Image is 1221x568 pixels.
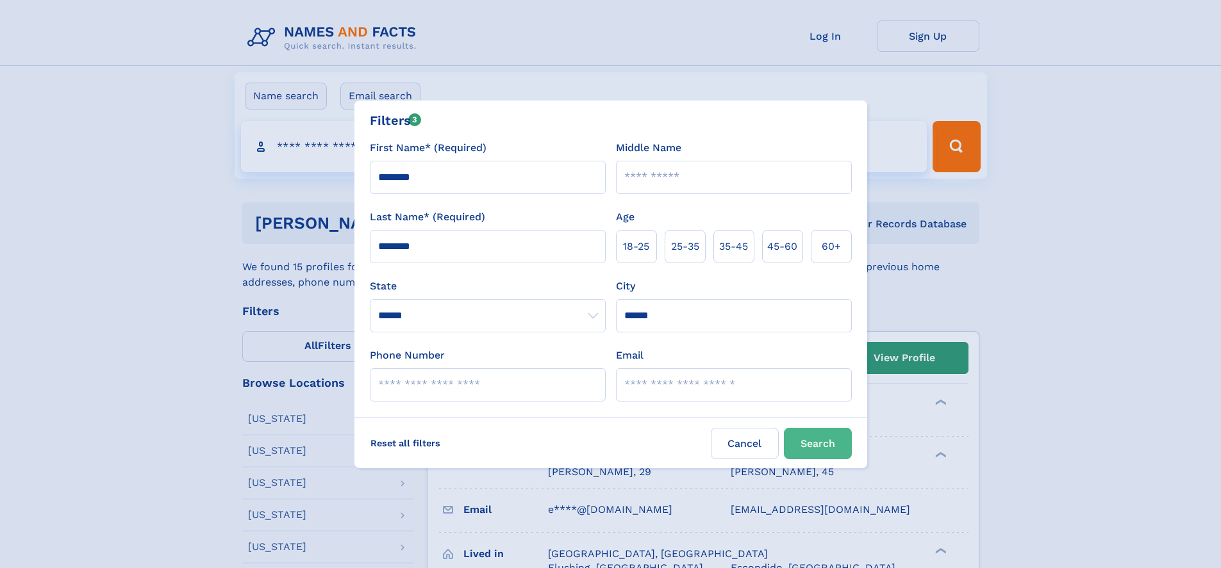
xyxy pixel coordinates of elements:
span: 45‑60 [767,239,797,254]
span: 60+ [822,239,841,254]
label: Age [616,209,635,225]
label: Email [616,348,644,363]
button: Search [784,428,852,459]
label: State [370,279,606,294]
label: Phone Number [370,348,445,363]
label: Reset all filters [362,428,449,458]
div: Filters [370,111,422,130]
label: City [616,279,635,294]
label: Cancel [711,428,779,459]
span: 35‑45 [719,239,748,254]
label: Middle Name [616,140,681,156]
span: 18‑25 [623,239,649,254]
label: First Name* (Required) [370,140,486,156]
span: 25‑35 [671,239,699,254]
label: Last Name* (Required) [370,209,485,225]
